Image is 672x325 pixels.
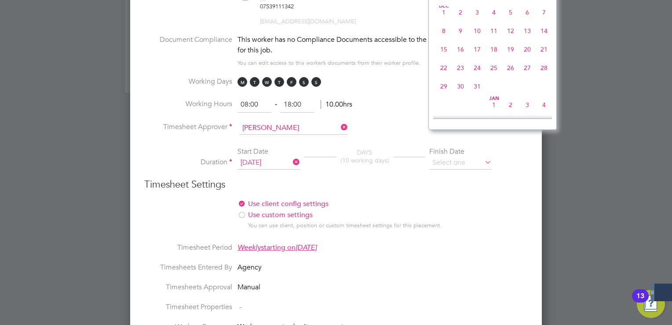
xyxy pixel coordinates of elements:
[260,3,294,10] a: Call via 8x8
[435,59,452,76] span: 22
[144,178,528,191] h3: Timesheet Settings
[519,4,536,21] span: 6
[237,97,271,113] input: 08:00
[237,34,528,55] div: This worker has no Compliance Documents accessible to the End Hirer and might not qualify for thi...
[144,34,232,66] label: Document Compliance
[435,78,452,95] span: 29
[262,77,272,87] span: W
[486,4,502,21] span: 4
[486,96,502,113] span: 1
[519,41,536,58] span: 20
[237,77,247,87] span: M
[237,156,300,170] input: Select one
[250,77,259,87] span: T
[502,41,519,58] span: 19
[469,78,486,95] span: 31
[144,243,232,252] label: Timesheet Period
[273,100,279,109] span: ‐
[248,222,462,229] div: You can use client, position or custom timesheet settings for this placement.
[237,263,262,272] span: Agency
[469,22,486,39] span: 10
[237,199,455,209] label: Use client config settings
[429,147,492,156] div: Finish Date
[637,290,665,318] button: Open Resource Center, 13 new notifications
[502,4,519,21] span: 5
[452,78,469,95] span: 30
[239,122,348,135] input: Search for...
[237,243,261,252] em: Weekly
[486,41,502,58] span: 18
[435,4,452,8] span: Dec
[287,77,296,87] span: F
[237,58,420,68] div: You can edit access to this worker’s documents from their worker profile.
[340,156,389,164] span: (10 working days)
[429,156,492,170] input: Select one
[536,96,552,113] span: 4
[321,100,352,109] span: 10.00hrs
[486,59,502,76] span: 25
[519,22,536,39] span: 13
[536,22,552,39] span: 14
[519,59,536,76] span: 27
[237,211,455,220] label: Use custom settings
[260,18,356,25] span: [EMAIL_ADDRESS][DOMAIN_NAME]
[311,77,321,87] span: S
[144,158,232,167] label: Duration
[469,59,486,76] span: 24
[536,4,552,21] span: 7
[237,283,260,292] span: Manual
[144,283,232,292] label: Timesheets Approval
[237,243,317,252] span: starting on
[452,59,469,76] span: 23
[636,296,644,307] div: 13
[296,243,317,252] em: [DATE]
[435,41,452,58] span: 15
[452,4,469,21] span: 2
[144,303,232,312] label: Timesheet Properties
[536,59,552,76] span: 28
[486,22,502,39] span: 11
[452,22,469,39] span: 9
[281,97,314,113] input: 17:00
[237,147,300,156] div: Start Date
[486,96,502,101] span: Jan
[452,41,469,58] span: 16
[144,263,232,272] label: Timesheets Entered By
[336,148,394,164] div: DAYS
[502,96,519,113] span: 2
[239,303,241,311] span: -
[469,41,486,58] span: 17
[502,22,519,39] span: 12
[519,96,536,113] span: 3
[144,77,232,86] label: Working Days
[536,41,552,58] span: 21
[502,59,519,76] span: 26
[435,22,452,39] span: 8
[274,77,284,87] span: T
[469,4,486,21] span: 3
[299,77,309,87] span: S
[144,122,232,132] label: Timesheet Approver
[144,100,232,109] label: Working Hours
[435,4,452,21] span: 1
